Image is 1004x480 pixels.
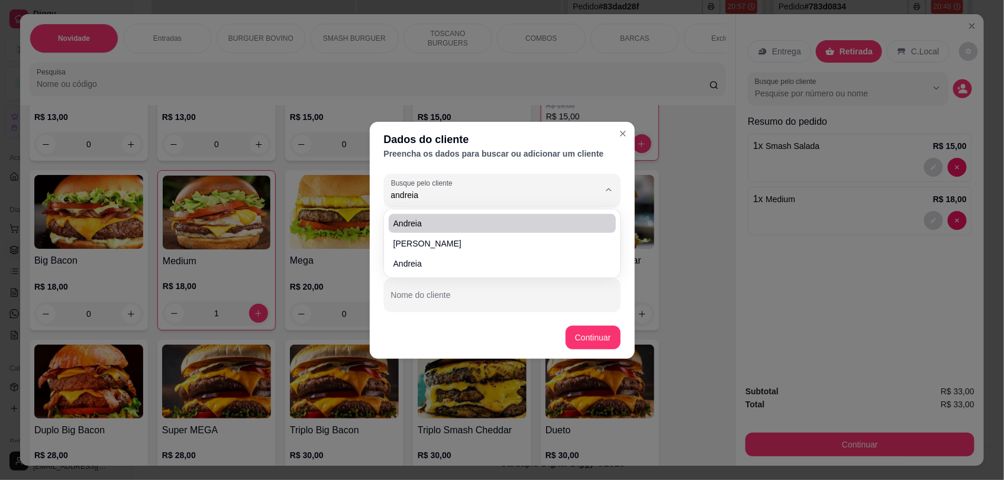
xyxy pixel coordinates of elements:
[386,212,618,275] div: Suggestions
[391,189,580,201] input: Busque pelo cliente
[393,238,599,249] span: [PERSON_NAME]
[599,180,618,199] button: Show suggestions
[384,148,621,160] div: Preencha os dados para buscar ou adicionar um cliente
[389,214,616,273] ul: Suggestions
[393,218,599,229] span: Andreia
[566,326,621,349] button: Continuar
[614,124,632,143] button: Close
[384,131,621,148] div: Dados do cliente
[391,294,614,306] input: Nome do cliente
[391,178,457,188] label: Busque pelo cliente
[393,258,599,270] span: Andreia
